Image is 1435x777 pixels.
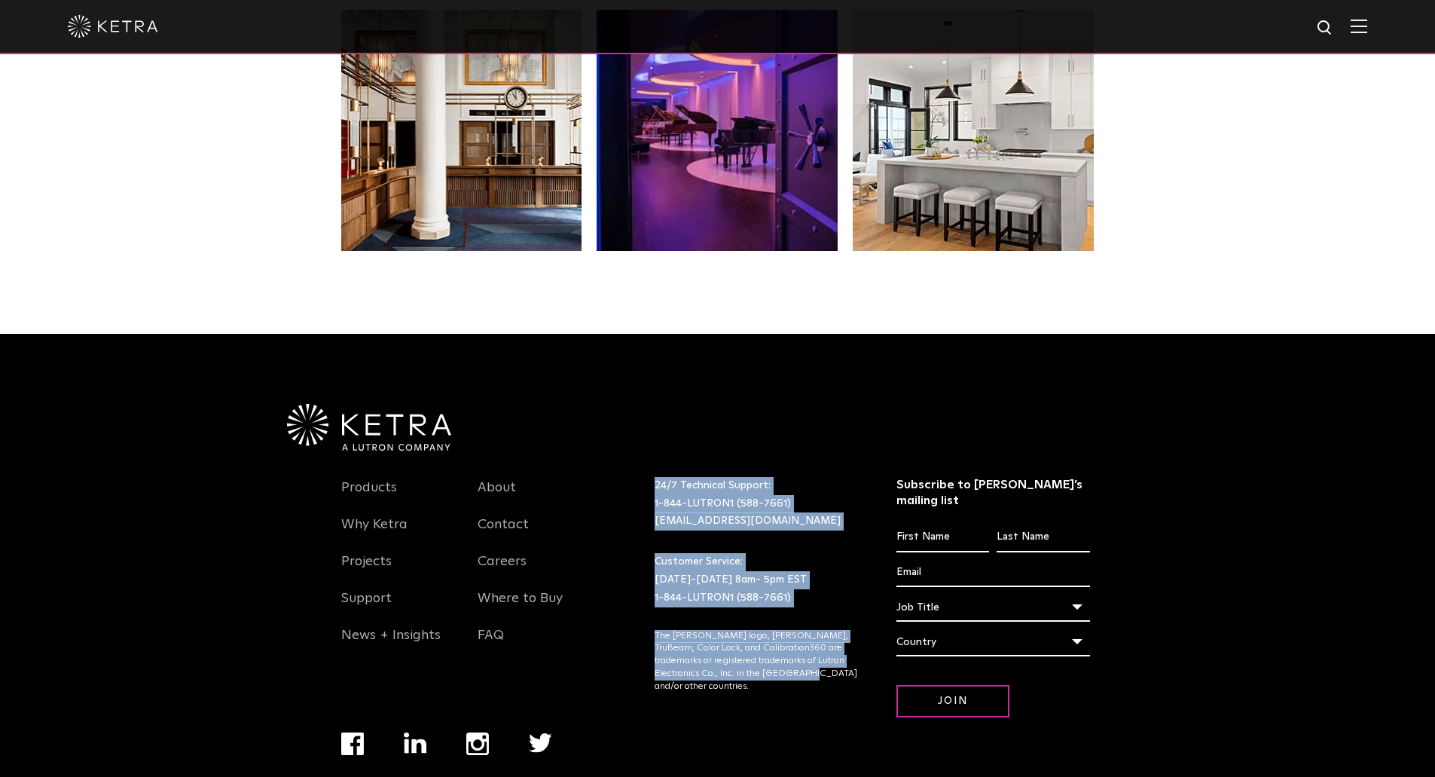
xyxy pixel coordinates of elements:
div: Country [896,628,1090,656]
div: Job Title [896,593,1090,622]
h3: Subscribe to [PERSON_NAME]’s mailing list [896,477,1090,509]
img: search icon [1316,19,1335,38]
img: instagram [466,733,489,755]
a: Careers [478,553,527,588]
a: Why Ketra [341,516,408,551]
a: 1-844-LUTRON1 (588-7661) [655,592,791,603]
a: Products [341,479,397,514]
img: Ketra-aLutronCo_White_RGB [287,404,451,451]
p: 24/7 Technical Support: [655,477,859,531]
img: facebook [341,733,364,755]
a: 1-844-LUTRON1 (588-7661) [655,498,791,509]
a: Projects [341,553,392,588]
input: First Name [896,523,989,552]
img: ketra-logo-2019-white [68,15,158,38]
input: Last Name [997,523,1089,552]
a: Where to Buy [478,590,563,625]
a: About [478,479,516,514]
img: linkedin [404,733,427,754]
a: [EMAIL_ADDRESS][DOMAIN_NAME] [655,515,841,526]
a: Support [341,590,392,625]
a: Contact [478,516,529,551]
p: The [PERSON_NAME] logo, [PERSON_NAME], TruBeam, Color Lock, and Calibration360 are trademarks or ... [655,630,859,693]
p: Customer Service: [DATE]-[DATE] 8am- 5pm EST [655,553,859,607]
img: Hamburger%20Nav.svg [1351,19,1367,33]
input: Join [896,685,1009,717]
a: News + Insights [341,627,441,662]
a: FAQ [478,627,504,662]
img: twitter [529,733,552,753]
input: Email [896,558,1090,587]
div: Navigation Menu [341,477,456,662]
div: Navigation Menu [478,477,592,662]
